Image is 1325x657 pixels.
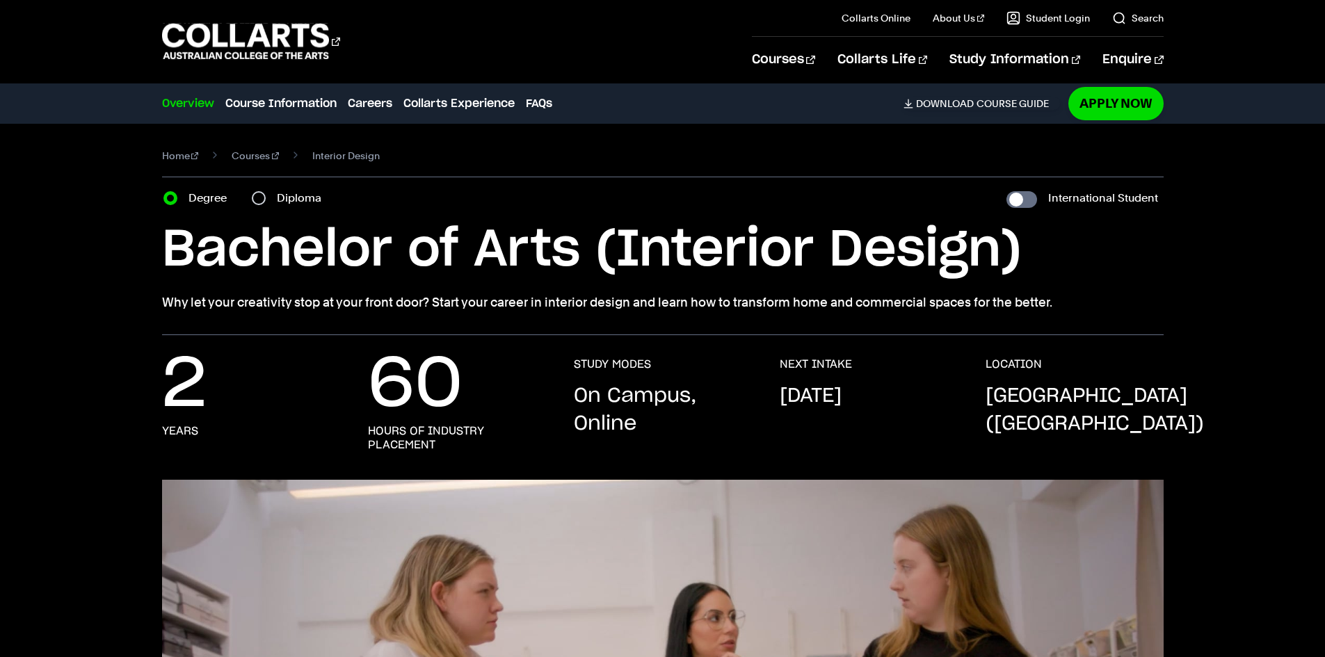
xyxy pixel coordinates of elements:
a: Courses [232,146,279,165]
h3: STUDY MODES [574,357,651,371]
a: Study Information [949,37,1080,83]
a: Collarts Experience [403,95,515,112]
p: 2 [162,357,207,413]
a: Courses [752,37,815,83]
h3: years [162,424,198,438]
a: Apply Now [1068,87,1164,120]
h3: NEXT INTAKE [780,357,852,371]
a: Home [162,146,199,165]
h3: hours of industry placement [368,424,546,452]
a: Search [1112,11,1164,25]
a: Course Information [225,95,337,112]
span: Download [916,97,974,110]
h1: Bachelor of Arts (Interior Design) [162,219,1164,282]
label: Diploma [277,188,330,208]
p: 60 [368,357,463,413]
p: [DATE] [780,382,842,410]
p: On Campus, Online [574,382,752,438]
a: DownloadCourse Guide [904,97,1060,110]
a: FAQs [526,95,552,112]
a: Collarts Online [842,11,910,25]
a: Collarts Life [837,37,927,83]
div: Go to homepage [162,22,340,61]
a: Student Login [1006,11,1090,25]
a: Enquire [1102,37,1163,83]
a: Careers [348,95,392,112]
h3: LOCATION [986,357,1042,371]
label: Degree [188,188,235,208]
a: About Us [933,11,984,25]
label: International Student [1048,188,1158,208]
span: Interior Design [312,146,380,165]
a: Overview [162,95,214,112]
p: [GEOGRAPHIC_DATA] ([GEOGRAPHIC_DATA]) [986,382,1204,438]
p: Why let your creativity stop at your front door? Start your career in interior design and learn h... [162,293,1164,312]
